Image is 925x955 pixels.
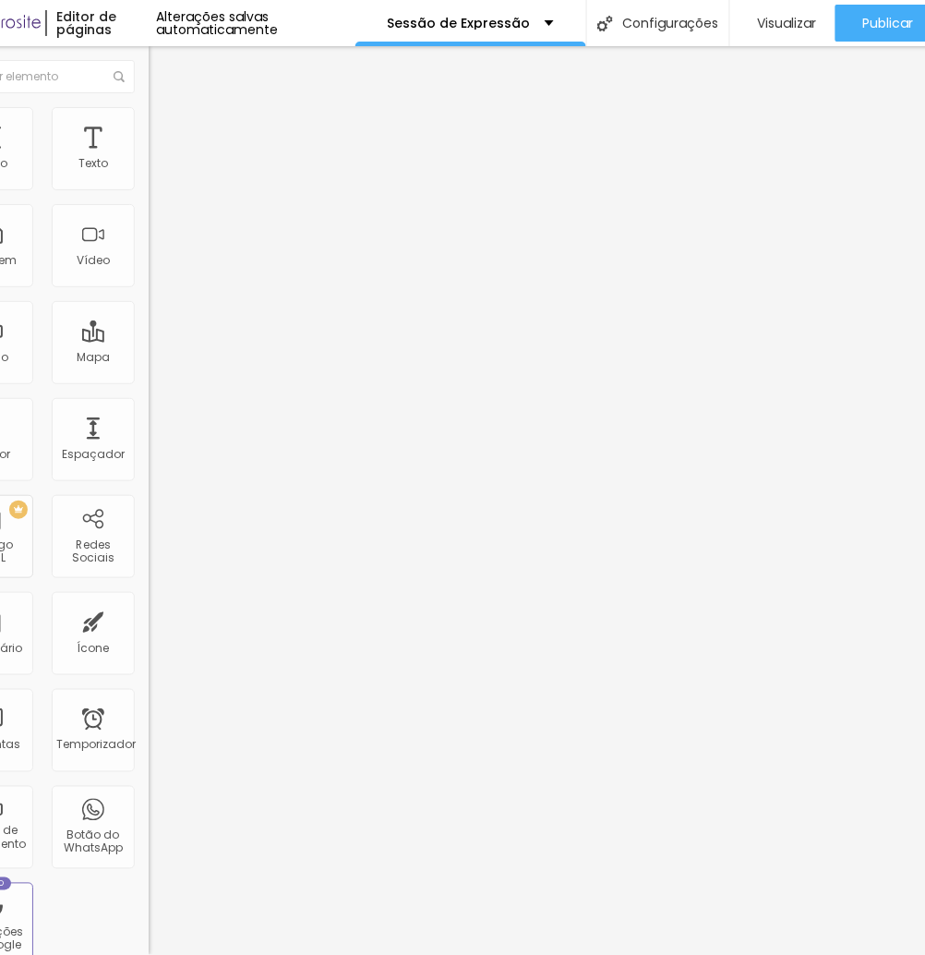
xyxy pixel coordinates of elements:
font: Visualizar [758,14,817,32]
font: Configurações [622,14,718,32]
font: Editor de páginas [56,7,116,39]
img: Ícone [114,71,125,82]
font: Vídeo [77,252,110,268]
font: Mapa [77,349,110,365]
img: Ícone [597,16,613,31]
font: Sessão de Expressão [388,14,531,32]
font: Texto [78,155,108,171]
font: Redes Sociais [72,537,114,565]
font: Botão do WhatsApp [64,828,123,856]
font: Temporizador [56,737,136,753]
font: Ícone [78,640,110,656]
font: Publicar [863,14,914,32]
button: Visualizar [730,5,835,42]
font: Espaçador [62,446,125,462]
font: Alterações salvas automaticamente [156,7,278,39]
